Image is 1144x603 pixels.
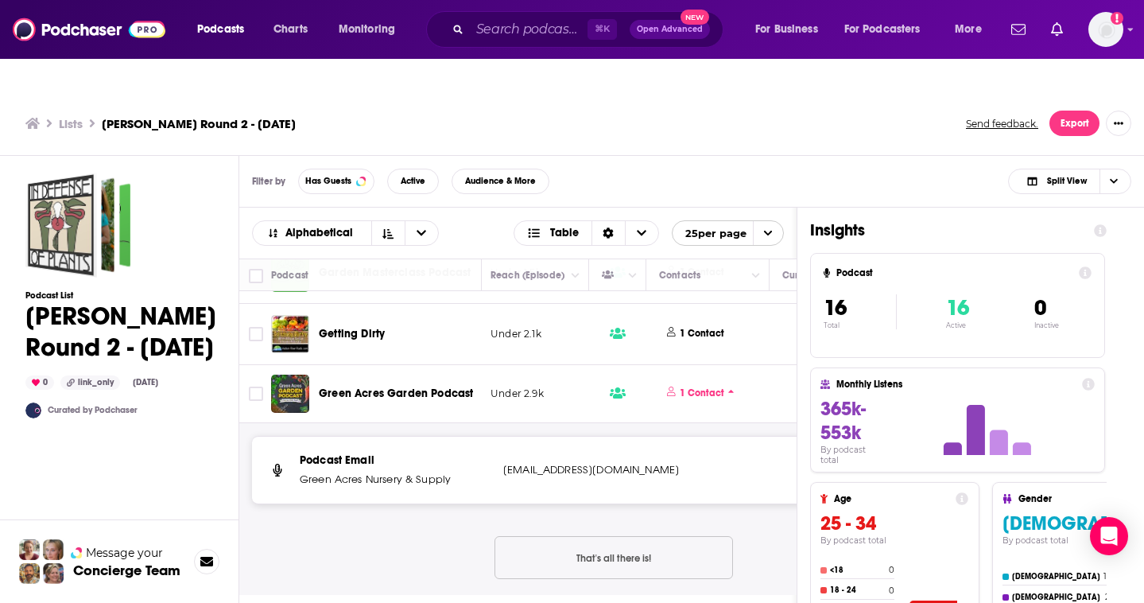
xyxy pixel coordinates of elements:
[1034,321,1059,329] p: Inactive
[271,266,308,285] div: Podcast
[1088,12,1123,47] button: Show profile menu
[659,266,700,285] div: Contacts
[889,585,894,596] h4: 0
[946,294,969,321] span: 16
[836,379,1075,390] h4: Monthly Listens
[452,169,549,194] button: Audience & More
[319,327,385,340] span: Getting Dirty
[339,18,395,41] span: Monitoring
[319,326,385,342] a: Getting Dirty
[252,176,285,187] h3: Filter by
[328,17,416,42] button: open menu
[672,220,784,246] button: open menu
[1105,592,1110,602] h4: 2
[747,266,766,285] button: Column Actions
[48,405,138,415] a: Curated by Podchaser
[1012,572,1100,582] h4: [DEMOGRAPHIC_DATA]
[387,169,439,194] button: Active
[1034,294,1046,321] span: 0
[680,327,724,340] p: 1 Contact
[273,18,308,41] span: Charts
[465,177,536,185] span: Audience & More
[834,17,944,42] button: open menu
[630,20,710,39] button: Open AdvancedNew
[820,535,968,546] h4: By podcast total
[744,17,838,42] button: open menu
[503,462,714,478] p: [EMAIL_ADDRESS][DOMAIN_NAME]
[491,327,541,340] p: Under 2.1k
[25,173,130,278] a: David Mizejewski Round 2 - Sept 29, 2025
[824,321,896,329] p: Total
[824,294,847,321] span: 16
[820,445,886,465] h4: By podcast total
[13,14,165,45] a: Podchaser - Follow, Share and Rate Podcasts
[550,228,579,239] span: Table
[401,177,425,185] span: Active
[491,387,544,400] p: Under 2.9k
[494,536,733,579] button: Nothing here.
[441,11,739,48] div: Search podcasts, credits, & more...
[126,376,165,389] div: [DATE]
[19,539,40,560] img: Sydney Profile
[820,397,866,445] span: 365k-553k
[253,228,371,239] button: open menu
[1088,12,1123,47] img: User Profile
[637,25,703,33] span: Open Advanced
[319,387,473,400] span: Green Acres Garden Podcast
[470,17,588,42] input: Search podcasts, credits, & more...
[305,177,351,185] span: Has Guests
[1012,593,1102,602] h4: [DEMOGRAPHIC_DATA]
[25,403,41,418] img: ConnectPod
[25,375,54,390] div: 0
[681,10,709,25] span: New
[25,301,216,363] h1: [PERSON_NAME] Round 2 - [DATE]
[1088,12,1123,47] span: Logged in as HSimon
[43,563,64,584] img: Barbara Profile
[566,266,585,285] button: Column Actions
[946,321,969,329] p: Active
[834,493,949,504] h4: Age
[300,453,491,469] p: Podcast Email
[19,563,40,584] img: Jon Profile
[25,290,216,301] h3: Podcast List
[271,375,309,413] img: Green Acres Garden Podcast
[659,375,747,413] button: 1 Contact
[820,512,968,535] h3: 25 - 34
[491,266,564,285] div: Reach (Episode)
[1008,169,1131,194] button: Choose View
[86,545,163,561] span: Message your
[944,17,1002,42] button: open menu
[271,315,309,353] img: Getting Dirty
[1005,16,1032,43] a: Show notifications dropdown
[889,565,894,575] h4: 0
[1106,111,1131,136] button: Show More Button
[1047,177,1087,185] span: Split View
[43,539,64,560] img: Jules Profile
[830,585,886,595] h4: 18 - 24
[102,116,296,131] h3: [PERSON_NAME] Round 2 - [DATE]
[680,387,724,400] p: 1 Contact
[285,228,359,239] span: Alphabetical
[673,221,747,246] span: 25 per page
[60,375,120,390] div: link_only
[961,117,1043,130] button: Send feedback.
[782,266,851,285] div: Curator's Notes
[371,221,405,245] button: Sort Direction
[623,266,642,285] button: Column Actions
[514,220,659,246] button: Choose View
[591,221,625,245] div: Sort Direction
[300,472,491,488] p: Green Acres Nursery & Supply
[319,386,473,402] a: Green Acres Garden Podcast
[844,18,921,41] span: For Podcasters
[405,221,438,245] button: open menu
[588,19,617,40] span: ⌘ K
[59,116,83,131] a: Lists
[1049,111,1099,136] button: Export
[249,387,263,401] span: Toggle select row
[659,313,737,355] button: 1 Contact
